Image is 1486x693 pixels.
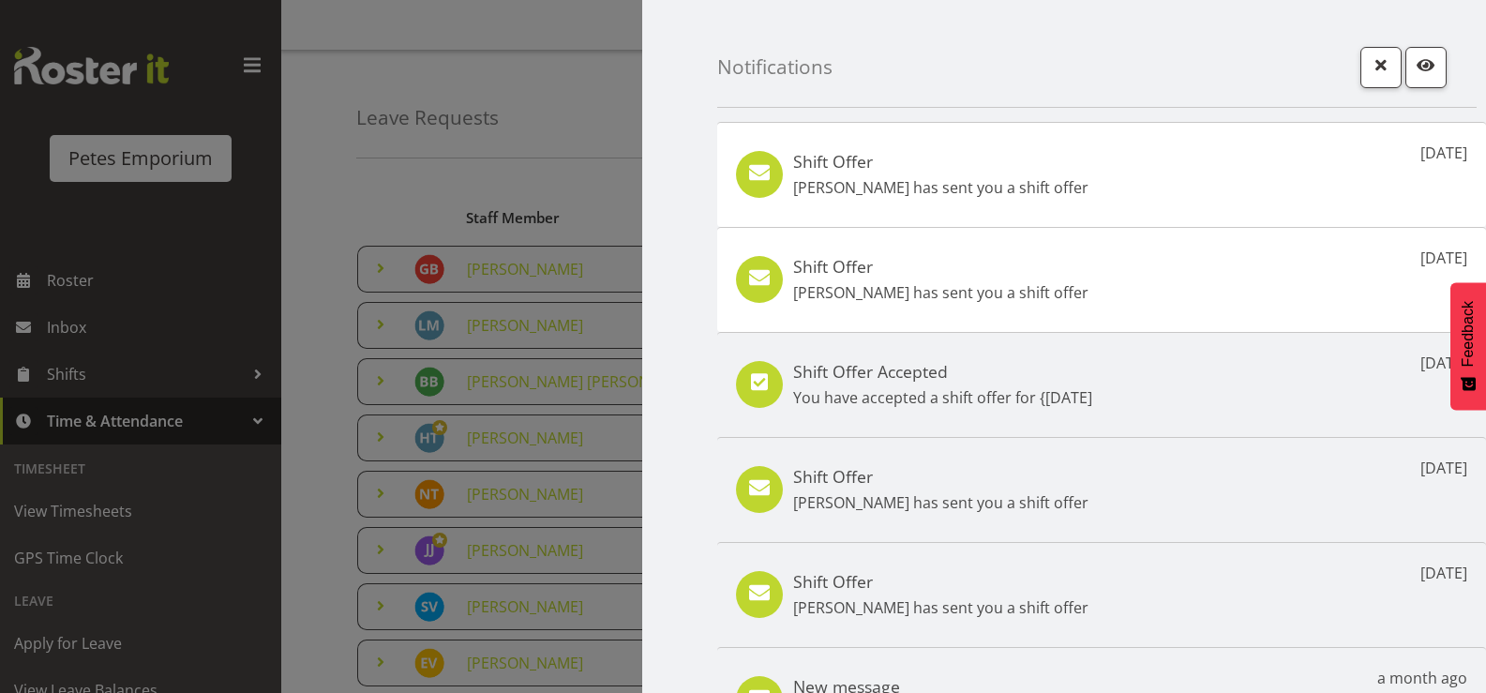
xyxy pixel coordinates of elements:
p: [PERSON_NAME] has sent you a shift offer [793,176,1088,199]
p: [DATE] [1420,457,1467,479]
button: Mark as read [1405,47,1447,88]
p: You have accepted a shift offer for {[DATE] [793,386,1092,409]
p: [DATE] [1420,247,1467,269]
p: [PERSON_NAME] has sent you a shift offer [793,596,1088,619]
h5: Shift Offer Accepted [793,361,1092,382]
p: [DATE] [1420,352,1467,374]
p: [DATE] [1420,562,1467,584]
p: [PERSON_NAME] has sent you a shift offer [793,491,1088,514]
button: Close [1360,47,1402,88]
p: [DATE] [1420,142,1467,164]
h4: Notifications [717,56,833,78]
p: [PERSON_NAME] has sent you a shift offer [793,281,1088,304]
h5: Shift Offer [793,151,1088,172]
h5: Shift Offer [793,466,1088,487]
span: Feedback [1460,301,1477,367]
h5: Shift Offer [793,571,1088,592]
button: Feedback - Show survey [1450,282,1486,410]
p: a month ago [1377,667,1467,689]
h5: Shift Offer [793,256,1088,277]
